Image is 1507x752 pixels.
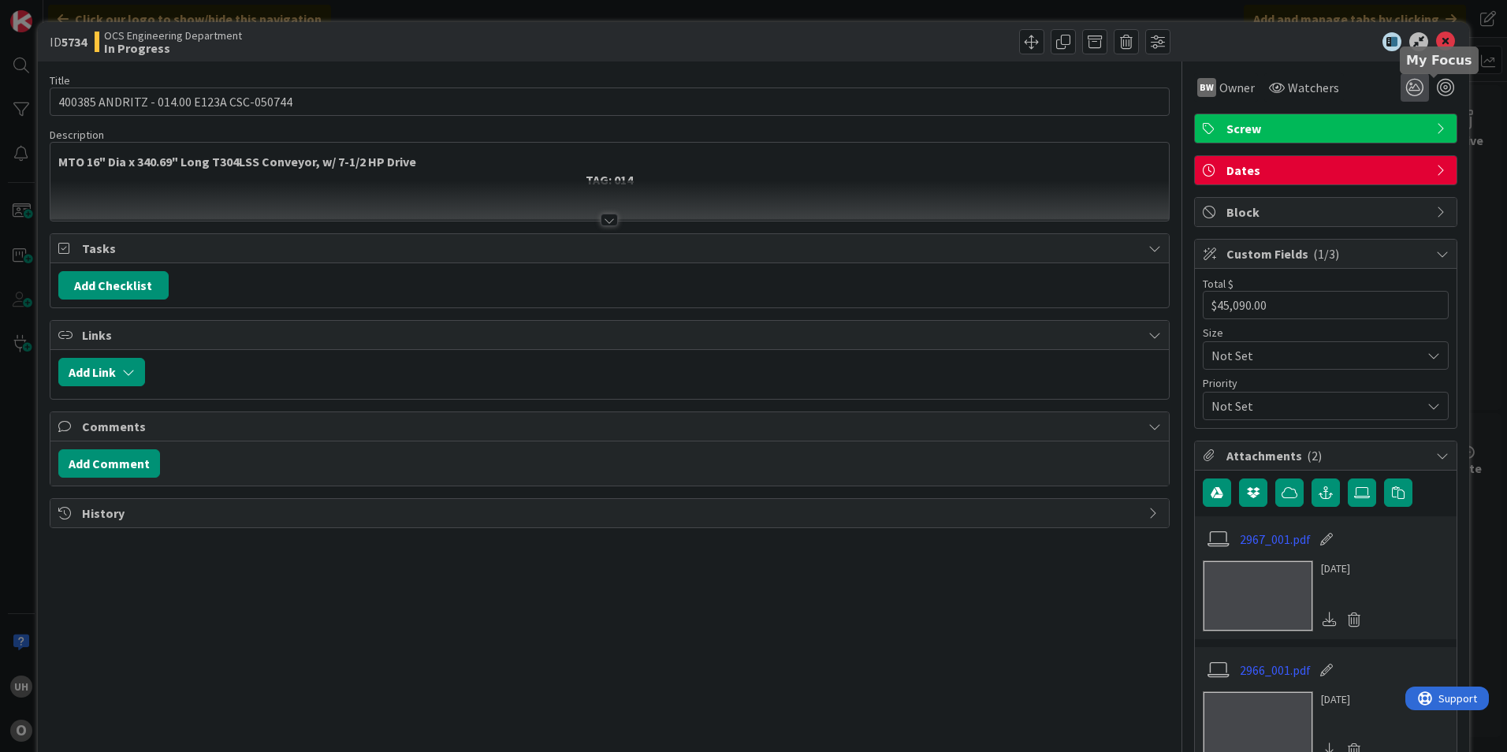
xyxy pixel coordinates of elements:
[58,358,145,386] button: Add Link
[1226,203,1428,222] span: Block
[104,42,242,54] b: In Progress
[1406,53,1472,68] h5: My Focus
[50,32,87,51] span: ID
[82,326,1140,344] span: Links
[58,154,416,169] strong: MTO 16" Dia x 340.69" Long T304LSS Conveyor, w/ 7-1/2 HP Drive
[58,449,160,478] button: Add Comment
[82,504,1140,523] span: History
[1321,609,1338,630] div: Download
[1240,530,1311,549] a: 2967_001.pdf
[1203,277,1234,291] label: Total $
[1197,78,1216,97] div: BW
[58,271,169,300] button: Add Checklist
[1203,378,1449,389] div: Priority
[1203,327,1449,338] div: Size
[1313,246,1339,262] span: ( 1/3 )
[82,239,1140,258] span: Tasks
[586,172,633,188] strong: TAG: 014
[50,73,70,87] label: Title
[33,2,72,21] span: Support
[1321,560,1367,577] div: [DATE]
[1226,161,1428,180] span: Dates
[1288,78,1339,97] span: Watchers
[82,417,1140,436] span: Comments
[61,34,87,50] b: 5734
[1211,395,1413,417] span: Not Set
[1211,344,1413,367] span: Not Set
[1226,244,1428,263] span: Custom Fields
[1226,119,1428,138] span: Screw
[1321,691,1367,708] div: [DATE]
[1307,448,1322,463] span: ( 2 )
[50,128,104,142] span: Description
[104,29,242,42] span: OCS Engineering Department
[1240,661,1311,679] a: 2966_001.pdf
[1226,446,1428,465] span: Attachments
[1219,78,1255,97] span: Owner
[50,87,1170,116] input: type card name here...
